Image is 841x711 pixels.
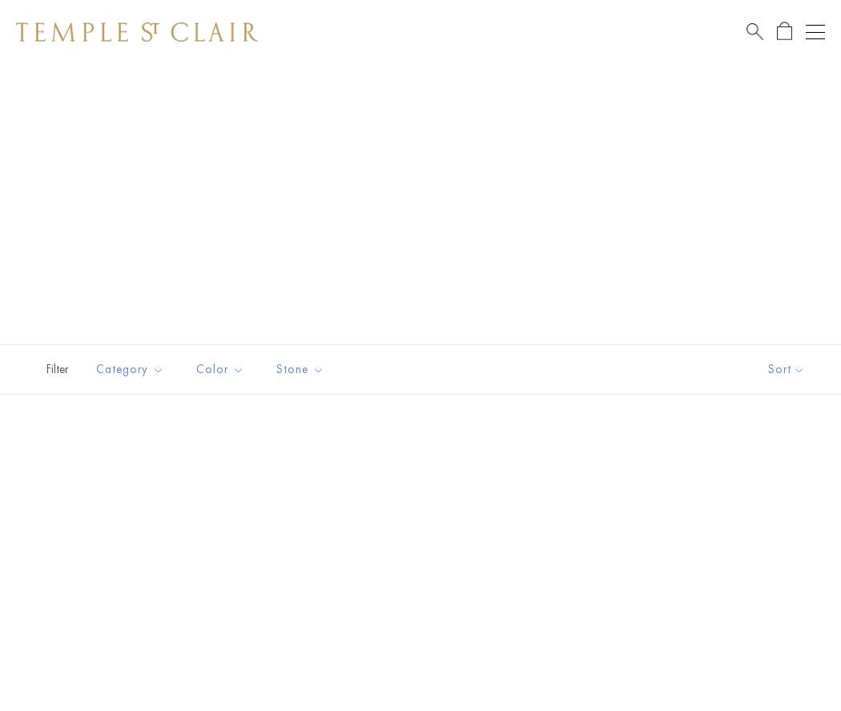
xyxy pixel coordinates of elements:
[268,360,336,380] span: Stone
[184,351,256,388] button: Color
[264,351,336,388] button: Stone
[746,22,763,42] a: Search
[84,351,176,388] button: Category
[806,22,825,42] button: Open navigation
[188,360,256,380] span: Color
[777,22,792,42] a: Open Shopping Bag
[16,22,258,42] img: Temple St. Clair
[732,345,841,394] button: Show sort by
[88,360,176,380] span: Category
